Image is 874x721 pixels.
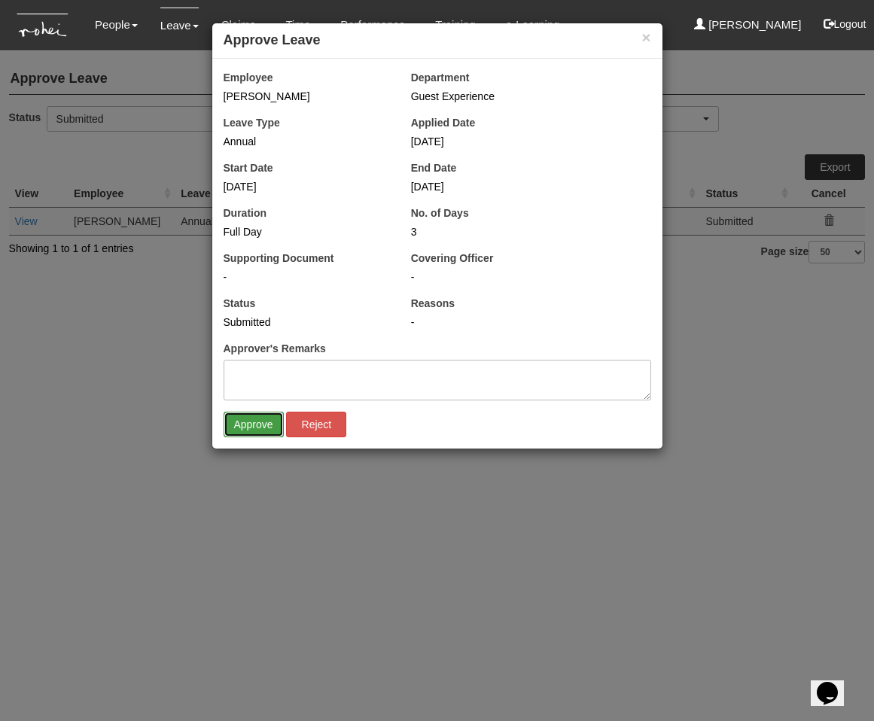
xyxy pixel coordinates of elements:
div: [DATE] [224,179,388,194]
div: Guest Experience [411,89,651,104]
div: [PERSON_NAME] [224,89,388,104]
div: [DATE] [411,134,576,149]
label: Status [224,296,256,311]
label: Applied Date [411,115,476,130]
label: Duration [224,205,267,221]
label: Covering Officer [411,251,494,266]
div: Annual [224,134,388,149]
div: Submitted [224,315,388,330]
div: 3 [411,224,576,239]
label: Approver's Remarks [224,341,326,356]
label: Supporting Document [224,251,334,266]
label: Employee [224,70,273,85]
label: Reasons [411,296,455,311]
button: × [641,29,650,45]
div: Full Day [224,224,388,239]
input: Reject [286,412,346,437]
div: - [224,269,388,284]
input: Approve [224,412,284,437]
b: Approve Leave [224,32,321,47]
div: - [411,269,651,284]
div: [DATE] [411,179,576,194]
div: - [411,315,651,330]
label: Leave Type [224,115,280,130]
label: No. of Days [411,205,469,221]
label: End Date [411,160,457,175]
label: Start Date [224,160,273,175]
label: Department [411,70,470,85]
iframe: chat widget [811,661,859,706]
